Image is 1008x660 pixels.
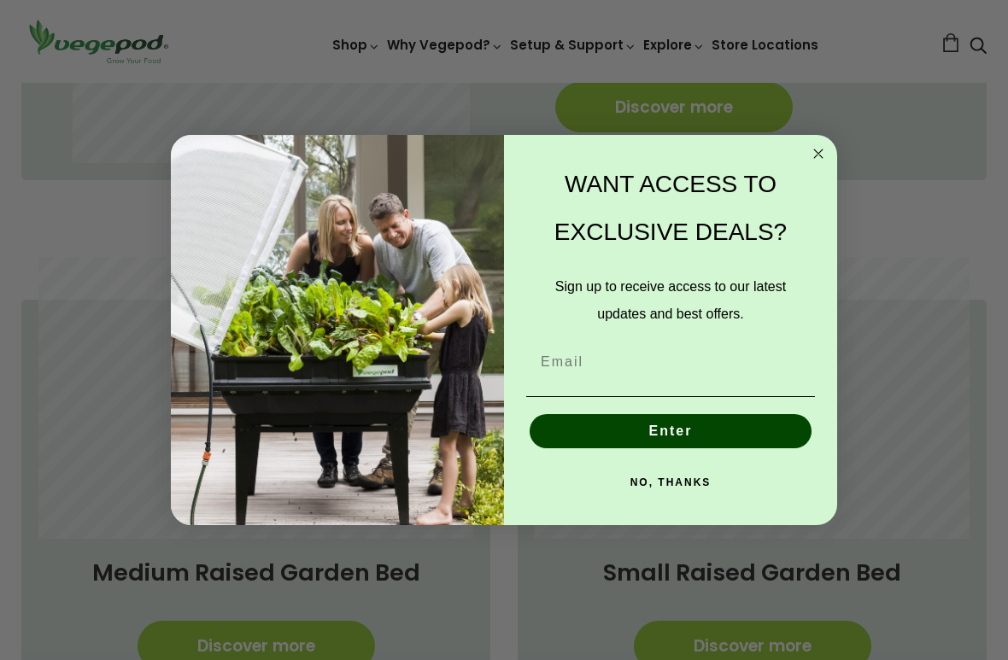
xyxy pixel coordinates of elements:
img: underline [526,396,815,397]
input: Email [526,345,815,379]
button: Enter [530,414,812,448]
span: WANT ACCESS TO EXCLUSIVE DEALS? [554,171,787,245]
span: Sign up to receive access to our latest updates and best offers. [555,279,786,321]
img: e9d03583-1bb1-490f-ad29-36751b3212ff.jpeg [171,135,504,525]
button: Close dialog [808,143,829,164]
button: NO, THANKS [526,465,815,499]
